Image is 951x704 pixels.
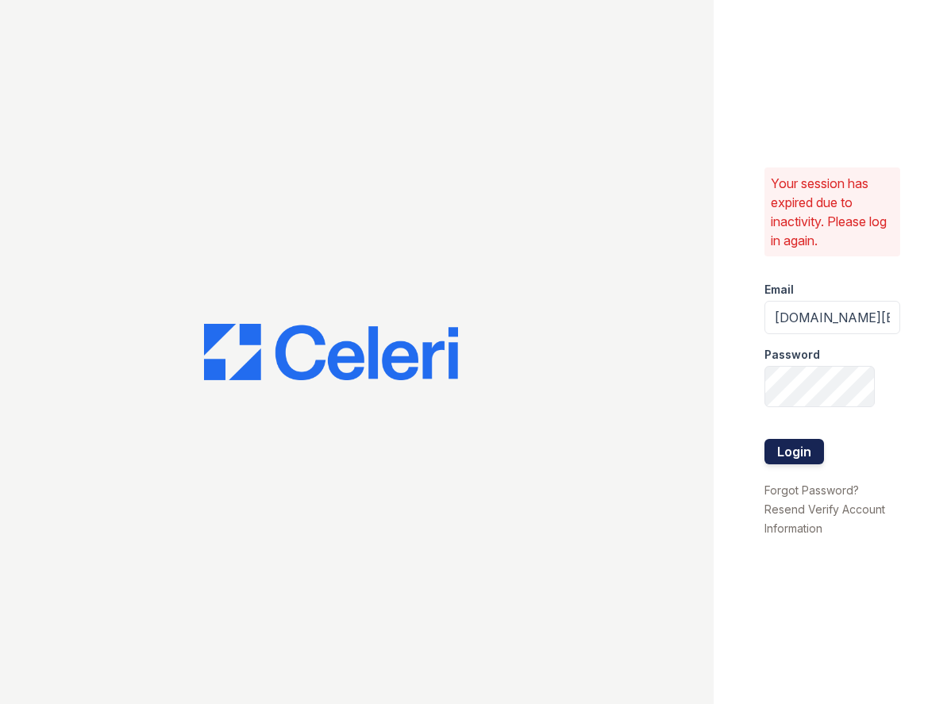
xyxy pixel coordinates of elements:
[764,502,885,535] a: Resend Verify Account Information
[764,483,859,497] a: Forgot Password?
[764,439,824,464] button: Login
[764,347,820,363] label: Password
[204,324,458,381] img: CE_Logo_Blue-a8612792a0a2168367f1c8372b55b34899dd931a85d93a1a3d3e32e68fde9ad4.png
[771,174,895,250] p: Your session has expired due to inactivity. Please log in again.
[764,282,794,298] label: Email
